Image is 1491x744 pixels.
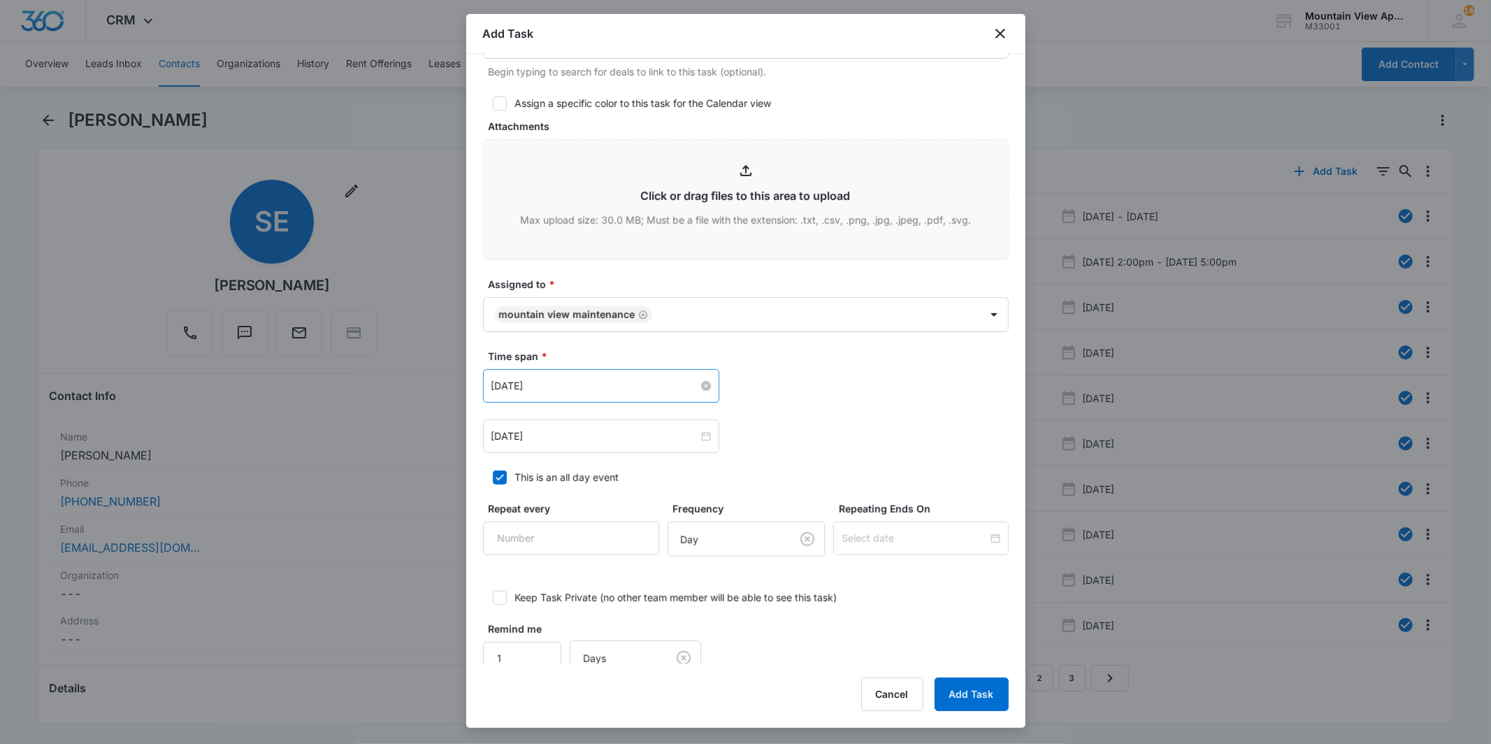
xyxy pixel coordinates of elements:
input: Click or drag files to this area to upload [484,140,1008,259]
span: close-circle [701,431,711,441]
label: Time span [489,349,1014,364]
label: Remind me [489,622,568,636]
input: Select date [842,531,987,546]
input: Number [483,522,659,555]
p: Begin typing to search for deals to link to this task (optional). [489,64,1009,79]
h1: Add Task [483,25,534,42]
div: Keep Task Private (no other team member will be able to see this task) [515,590,837,605]
label: Repeating Ends On [839,501,1014,516]
div: Remove Mountain View Maintenance [635,310,648,320]
input: May 16, 2023 [491,429,698,444]
label: Assigned to [489,277,1014,292]
button: Clear [672,647,695,669]
button: Add Task [935,678,1009,711]
button: Cancel [861,678,923,711]
div: Assign a specific color to this task for the Calendar view [515,96,772,110]
label: Attachments [489,119,1014,134]
div: This is an all day event [515,470,619,485]
button: close [992,25,1009,42]
span: close-circle [701,381,711,391]
span: Before Task Starts [710,661,794,675]
input: May 16, 2023 [491,378,698,394]
input: Number [483,642,562,675]
div: Mountain View Maintenance [499,310,635,320]
label: Repeat every [489,501,665,516]
button: Clear [796,528,819,550]
label: Frequency [673,501,831,516]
